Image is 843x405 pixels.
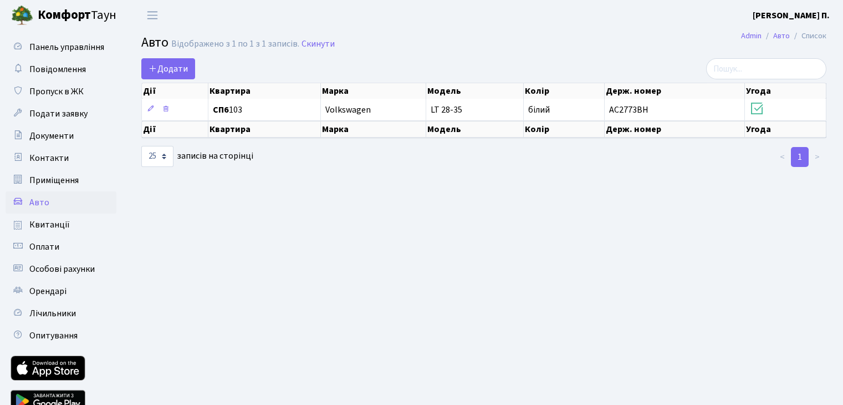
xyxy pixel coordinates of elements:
[321,121,426,138] th: Марка
[745,121,826,138] th: Угода
[605,83,745,99] th: Держ. номер
[524,83,605,99] th: Колір
[426,83,524,99] th: Модель
[6,191,116,214] a: Авто
[29,85,84,98] span: Пропуск в ЖК
[29,152,69,164] span: Контакти
[38,6,91,24] b: Комфорт
[141,33,168,52] span: Авто
[29,41,104,53] span: Панель управління
[528,104,550,116] span: білий
[139,6,166,24] button: Переключити навігацію
[141,146,173,167] select: записів на сторінці
[6,58,116,80] a: Повідомлення
[6,302,116,325] a: Лічильники
[29,307,76,320] span: Лічильники
[6,214,116,236] a: Квитанції
[6,325,116,347] a: Опитування
[213,105,316,114] span: 103
[524,121,605,138] th: Колір
[605,121,745,138] th: Держ. номер
[6,125,116,147] a: Документи
[11,4,33,27] img: logo.png
[29,330,78,342] span: Опитування
[208,121,321,138] th: Квартира
[29,241,59,253] span: Оплати
[38,6,116,25] span: Таун
[29,174,79,186] span: Приміщення
[321,83,426,99] th: Марка
[171,39,299,49] div: Відображено з 1 по 1 з 1 записів.
[6,103,116,125] a: Подати заявку
[6,258,116,280] a: Особові рахунки
[741,30,762,42] a: Admin
[141,146,253,167] label: записів на сторінці
[773,30,790,42] a: Авто
[29,219,70,231] span: Квитанції
[142,83,208,99] th: Дії
[29,263,95,275] span: Особові рахунки
[141,58,195,79] a: Додати
[724,24,843,48] nav: breadcrumb
[426,121,524,138] th: Модель
[6,80,116,103] a: Пропуск в ЖК
[6,169,116,191] a: Приміщення
[6,147,116,169] a: Контакти
[745,83,826,99] th: Угода
[29,285,67,297] span: Орендарі
[706,58,826,79] input: Пошук...
[6,36,116,58] a: Панель управління
[753,9,830,22] a: [PERSON_NAME] П.
[213,104,229,116] b: СП6
[208,83,321,99] th: Квартира
[29,108,88,120] span: Подати заявку
[29,196,49,209] span: Авто
[149,63,188,75] span: Додати
[302,39,335,49] a: Скинути
[790,30,826,42] li: Список
[791,147,809,167] a: 1
[142,121,208,138] th: Дії
[6,236,116,258] a: Оплати
[431,104,462,116] span: LT 28-35
[29,130,74,142] span: Документи
[29,63,86,75] span: Повідомлення
[609,104,648,116] span: АС2773ВН
[6,280,116,302] a: Орендарі
[325,104,371,116] span: Volkswagen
